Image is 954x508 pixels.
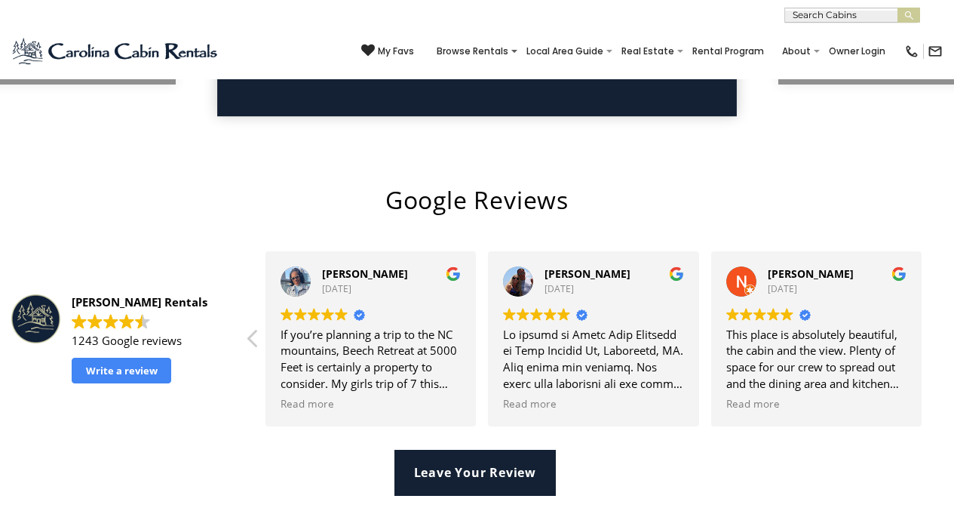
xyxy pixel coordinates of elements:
[446,266,461,282] img: Google
[669,266,684,282] img: Google
[72,358,171,383] a: Write a review to Google
[246,328,261,358] div: Previous review
[335,308,348,321] img: Google
[530,308,543,321] img: Google
[557,308,570,321] img: Google
[103,314,118,329] img: Google
[904,44,919,59] img: phone-regular-black.png
[281,266,311,297] img: Kim Allamby profile picture
[135,314,150,329] img: Google
[72,314,87,329] img: Google
[322,266,461,282] div: [PERSON_NAME]
[11,294,60,343] img: Carolina Cabin Rentals
[72,333,182,348] strong: 1243 Google reviews
[72,294,229,310] div: [PERSON_NAME] Rentals
[781,308,793,321] img: Google
[503,266,533,297] img: Suzanne White profile picture
[544,266,683,282] div: [PERSON_NAME]
[503,308,516,321] img: Google
[11,183,943,217] h2: Google Reviews
[768,266,906,282] div: [PERSON_NAME]
[429,41,516,62] a: Browse Rentals
[726,308,739,321] img: Google
[544,283,683,296] div: [DATE]
[294,308,307,321] img: Google
[928,44,943,59] img: mail-regular-black.png
[740,308,753,321] img: Google
[503,327,683,393] div: Lo ipsumd si Ametc Adip Elitsedd ei Temp Incidid Ut, Laboreetd, MA. Aliq enima min veniamq. Nos e...
[308,308,321,321] img: Google
[519,41,611,62] a: Local Area Guide
[517,308,529,321] img: Google
[503,397,557,411] span: Read more
[726,397,780,411] span: Read more
[119,314,134,329] img: Google
[321,308,334,321] img: Google
[281,397,334,411] span: Read more
[11,36,220,66] img: Blue-2.png
[394,450,557,496] a: Leave Your Review
[768,283,906,296] div: [DATE]
[361,44,414,59] a: My Favs
[322,283,461,296] div: [DATE]
[544,308,557,321] img: Google
[753,308,766,321] img: Google
[614,41,682,62] a: Real Estate
[87,314,103,329] img: Google
[378,45,414,58] span: My Favs
[767,308,780,321] img: Google
[281,327,461,393] div: If you’re planning a trip to the NC mountains, Beech Retreat at 5000 Feet is certainly a property...
[891,266,906,282] img: Google
[726,327,906,393] div: This place is absolutely beautiful, the cabin and the view. Plenty of space for our crew to sprea...
[821,41,893,62] a: Owner Login
[775,41,818,62] a: About
[281,308,293,321] img: Google
[726,266,756,297] img: Nicki Anderson profile picture
[685,41,771,62] a: Rental Program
